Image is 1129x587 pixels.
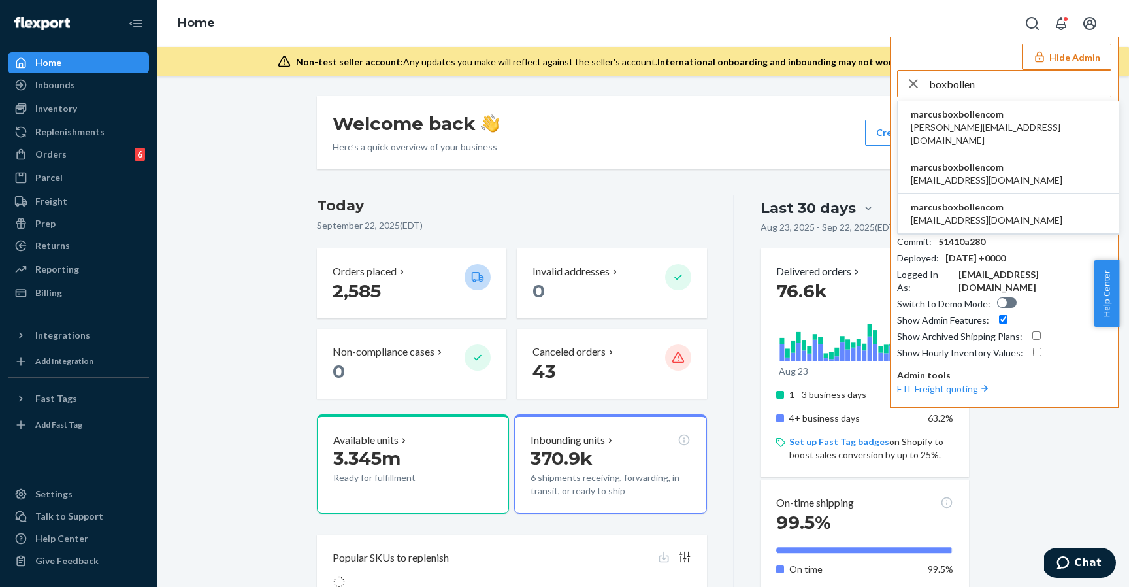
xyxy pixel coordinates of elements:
[35,148,67,161] div: Orders
[532,264,610,279] p: Invalid addresses
[35,286,62,299] div: Billing
[8,325,149,346] button: Integrations
[8,144,149,165] a: Orders6
[531,471,690,497] p: 6 shipments receiving, forwarding, in transit, or ready to ship
[35,532,88,545] div: Help Center
[1019,10,1045,37] button: Open Search Box
[532,360,555,382] span: 43
[35,263,79,276] div: Reporting
[317,248,506,318] button: Orders placed 2,585
[776,280,827,302] span: 76.6k
[333,264,397,279] p: Orders placed
[14,17,70,30] img: Flexport logo
[911,214,1062,227] span: [EMAIL_ADDRESS][DOMAIN_NAME]
[333,280,381,302] span: 2,585
[532,344,606,360] p: Canceled orders
[8,506,149,527] button: Talk to Support
[333,344,434,360] p: Non-compliance cases
[761,221,898,234] p: Aug 23, 2025 - Sep 22, 2025 ( EDT )
[958,268,1111,294] div: [EMAIL_ADDRESS][DOMAIN_NAME]
[35,56,61,69] div: Home
[531,447,593,469] span: 370.9k
[35,419,82,430] div: Add Fast Tag
[35,78,75,92] div: Inbounds
[911,121,1105,147] span: [PERSON_NAME][EMAIL_ADDRESS][DOMAIN_NAME]
[929,71,1111,97] input: Search or paste seller ID
[897,369,1111,382] p: Admin tools
[35,329,90,342] div: Integrations
[35,356,93,367] div: Add Integration
[517,329,706,399] button: Canceled orders 43
[897,297,990,310] div: Switch to Demo Mode :
[35,126,105,139] div: Replenishments
[296,56,403,67] span: Non-test seller account:
[514,414,706,514] button: Inbounding units370.9k6 shipments receiving, forwarding, in transit, or ready to ship
[8,52,149,73] a: Home
[761,198,856,218] div: Last 30 days
[8,75,149,95] a: Inbounds
[8,484,149,505] a: Settings
[333,471,454,484] p: Ready for fulfillment
[945,252,1006,265] div: [DATE] +0000
[8,122,149,143] a: Replenishments
[897,235,932,248] div: Commit :
[531,433,605,448] p: Inbounding units
[776,264,862,279] button: Delivered orders
[8,235,149,256] a: Returns
[776,511,831,533] span: 99.5%
[789,388,918,401] p: 1 - 3 business days
[135,148,145,161] div: 6
[532,280,545,302] span: 0
[8,282,149,303] a: Billing
[35,488,73,501] div: Settings
[897,383,991,394] a: FTL Freight quoting
[1044,548,1116,580] iframe: Opens a widget where you can chat to one of our agents
[789,435,953,461] p: on Shopify to boost sales conversion by up to 25%.
[8,98,149,119] a: Inventory
[123,10,149,37] button: Close Navigation
[657,56,996,67] span: International onboarding and inbounding may not work during impersonation.
[1048,10,1074,37] button: Open notifications
[333,550,449,565] p: Popular SKUs to replenish
[167,5,225,42] ol: breadcrumbs
[317,414,509,514] button: Available units3.345mReady for fulfillment
[333,433,399,448] p: Available units
[178,16,215,30] a: Home
[1022,44,1111,70] button: Hide Admin
[1077,10,1103,37] button: Open account menu
[911,174,1062,187] span: [EMAIL_ADDRESS][DOMAIN_NAME]
[317,195,707,216] h3: Today
[333,141,499,154] p: Here’s a quick overview of your business
[8,550,149,571] button: Give Feedback
[789,563,918,576] p: On time
[333,360,345,382] span: 0
[1094,260,1119,327] button: Help Center
[897,252,939,265] div: Deployed :
[35,239,70,252] div: Returns
[776,495,854,511] p: On-time shipping
[317,219,707,232] p: September 22, 2025 ( EDT )
[938,235,985,248] div: 51410a280
[35,392,77,405] div: Fast Tags
[35,217,56,230] div: Prep
[779,365,808,378] p: Aug 23
[897,268,952,294] div: Logged In As :
[35,554,99,567] div: Give Feedback
[517,248,706,318] button: Invalid addresses 0
[789,412,918,425] p: 4+ business days
[897,314,989,327] div: Show Admin Features :
[8,167,149,188] a: Parcel
[911,201,1062,214] span: marcusboxbollencom
[333,447,401,469] span: 3.345m
[296,56,996,69] div: Any updates you make will reflect against the seller's account.
[35,171,63,184] div: Parcel
[897,346,1023,360] div: Show Hourly Inventory Values :
[8,414,149,435] a: Add Fast Tag
[317,329,506,399] button: Non-compliance cases 0
[928,563,953,575] span: 99.5%
[8,388,149,409] button: Fast Tags
[35,102,77,115] div: Inventory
